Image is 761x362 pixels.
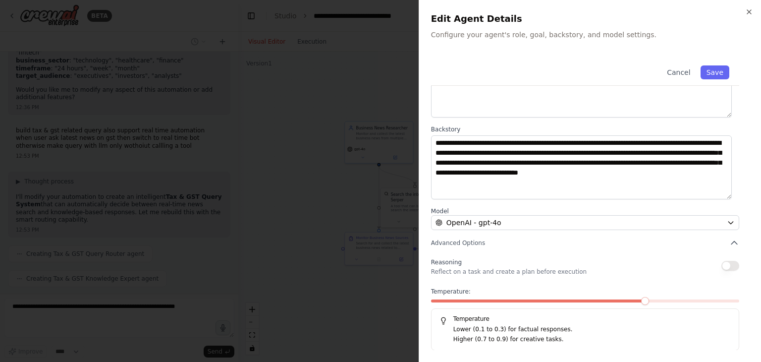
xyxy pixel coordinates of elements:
p: Higher (0.7 to 0.9) for creative tasks. [453,335,731,345]
h2: Edit Agent Details [431,12,749,26]
button: Save [701,65,729,79]
p: Lower (0.1 to 0.3) for factual responses. [453,325,731,335]
span: Temperature: [431,288,471,296]
button: Cancel [661,65,696,79]
button: OpenAI - gpt-4o [431,215,739,230]
span: OpenAI - gpt-4o [446,218,501,228]
label: Backstory [431,125,739,133]
span: Advanced Options [431,239,485,247]
button: Advanced Options [431,238,739,248]
p: Reflect on a task and create a plan before execution [431,268,587,276]
span: Reasoning [431,259,462,266]
h5: Temperature [439,315,731,323]
p: Configure your agent's role, goal, backstory, and model settings. [431,30,749,40]
label: Model [431,207,739,215]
